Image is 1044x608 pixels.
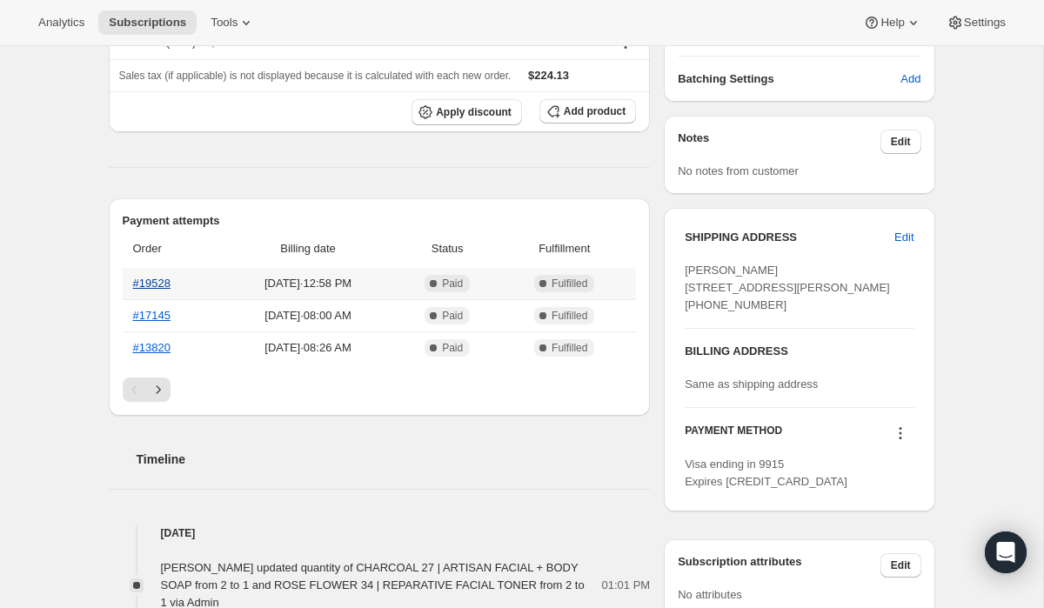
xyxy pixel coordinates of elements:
[552,277,587,291] span: Fulfilled
[985,531,1027,573] div: Open Intercom Messenger
[436,105,512,119] span: Apply discount
[224,307,391,324] span: [DATE] · 08:00 AM
[685,458,847,488] span: Visa ending in 9915 Expires [CREDIT_CARD_DATA]
[880,130,921,154] button: Edit
[442,277,463,291] span: Paid
[137,451,651,468] h2: Timeline
[891,135,911,149] span: Edit
[552,309,587,323] span: Fulfilled
[678,70,900,88] h6: Batching Settings
[133,309,171,322] a: #17145
[224,240,391,257] span: Billing date
[98,10,197,35] button: Subscriptions
[224,275,391,292] span: [DATE] · 12:58 PM
[146,377,171,402] button: Next
[539,99,636,124] button: Add product
[402,240,492,257] span: Status
[123,230,220,268] th: Order
[224,339,391,357] span: [DATE] · 08:26 AM
[880,16,904,30] span: Help
[133,277,171,290] a: #19528
[964,16,1006,30] span: Settings
[119,70,512,82] span: Sales tax (if applicable) is not displayed because it is calculated with each new order.
[552,341,587,355] span: Fulfilled
[442,341,463,355] span: Paid
[564,104,626,118] span: Add product
[503,240,626,257] span: Fulfillment
[891,558,911,572] span: Edit
[936,10,1016,35] button: Settings
[133,341,171,354] a: #13820
[678,164,799,177] span: No notes from customer
[685,424,782,447] h3: PAYMENT METHOD
[109,524,651,542] h4: [DATE]
[678,553,880,578] h3: Subscription attributes
[38,16,84,30] span: Analytics
[894,229,913,246] span: Edit
[528,69,569,82] span: $224.13
[200,10,265,35] button: Tools
[853,10,932,35] button: Help
[109,16,186,30] span: Subscriptions
[678,130,880,154] h3: Notes
[412,99,522,125] button: Apply discount
[123,212,637,230] h2: Payment attempts
[685,264,890,311] span: [PERSON_NAME] [STREET_ADDRESS][PERSON_NAME] [PHONE_NUMBER]
[900,70,920,88] span: Add
[28,10,95,35] button: Analytics
[678,588,742,601] span: No attributes
[685,377,818,391] span: Same as shipping address
[884,224,924,251] button: Edit
[890,65,931,93] button: Add
[880,553,921,578] button: Edit
[685,343,913,360] h3: BILLING ADDRESS
[123,377,637,402] nav: Pagination
[442,309,463,323] span: Paid
[685,229,894,246] h3: SHIPPING ADDRESS
[211,16,238,30] span: Tools
[602,577,651,594] span: 01:01 PM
